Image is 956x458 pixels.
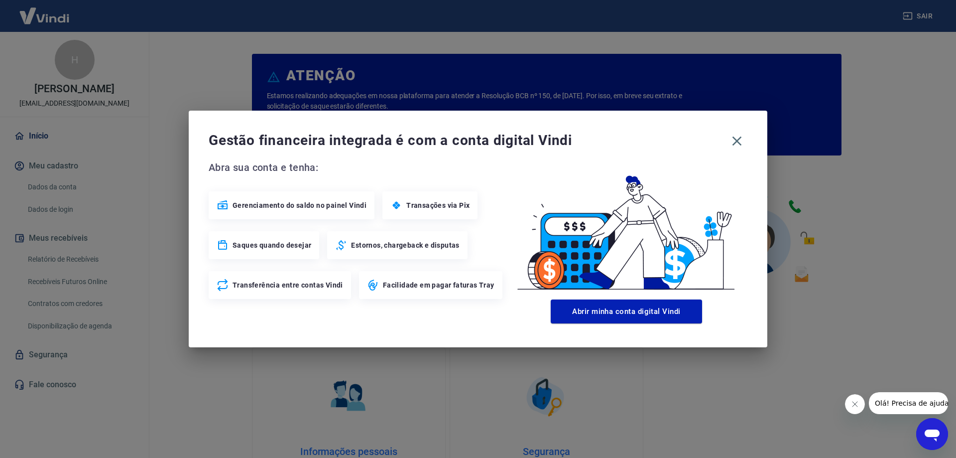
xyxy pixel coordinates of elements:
[505,159,747,296] img: Good Billing
[916,418,948,450] iframe: Botão para abrir a janela de mensagens
[233,200,366,210] span: Gerenciamento do saldo no painel Vindi
[406,200,470,210] span: Transações via Pix
[209,131,726,151] span: Gestão financeira integrada é com a conta digital Vindi
[209,159,505,175] span: Abra sua conta e tenha:
[351,240,459,250] span: Estornos, chargeback e disputas
[869,392,948,414] iframe: Mensagem da empresa
[845,394,865,414] iframe: Fechar mensagem
[383,280,494,290] span: Facilidade em pagar faturas Tray
[233,280,343,290] span: Transferência entre contas Vindi
[6,7,84,15] span: Olá! Precisa de ajuda?
[551,300,702,323] button: Abrir minha conta digital Vindi
[233,240,311,250] span: Saques quando desejar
